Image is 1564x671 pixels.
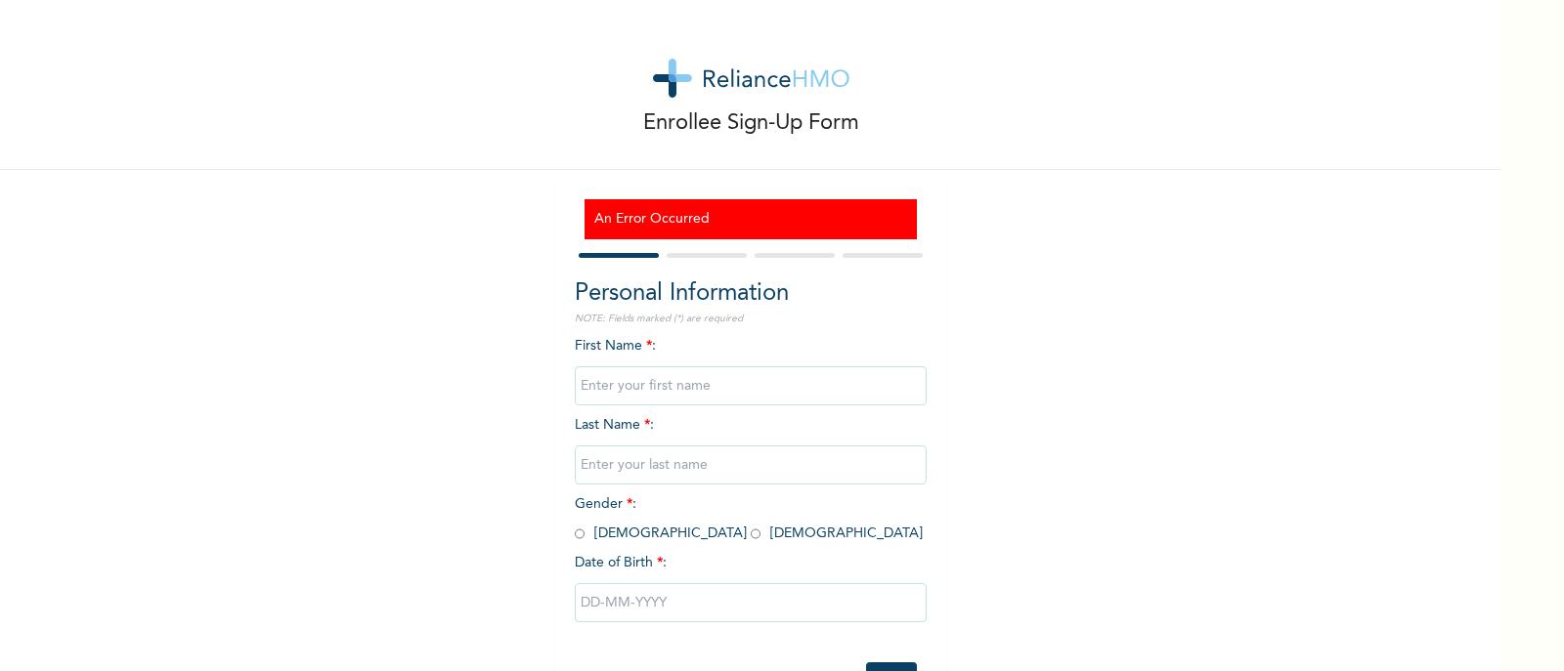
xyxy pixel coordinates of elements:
img: logo [653,59,849,98]
input: Enter your first name [575,366,927,405]
p: Enrollee Sign-Up Form [643,107,859,140]
span: First Name : [575,339,927,393]
h3: An Error Occurred [594,209,907,230]
input: DD-MM-YYYY [575,583,927,622]
input: Enter your last name [575,445,927,484]
h2: Personal Information [575,276,927,312]
span: Gender : [DEMOGRAPHIC_DATA] [DEMOGRAPHIC_DATA] [575,497,923,540]
span: Last Name : [575,418,927,472]
p: NOTE: Fields marked (*) are required [575,312,927,326]
span: Date of Birth : [575,553,667,573]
